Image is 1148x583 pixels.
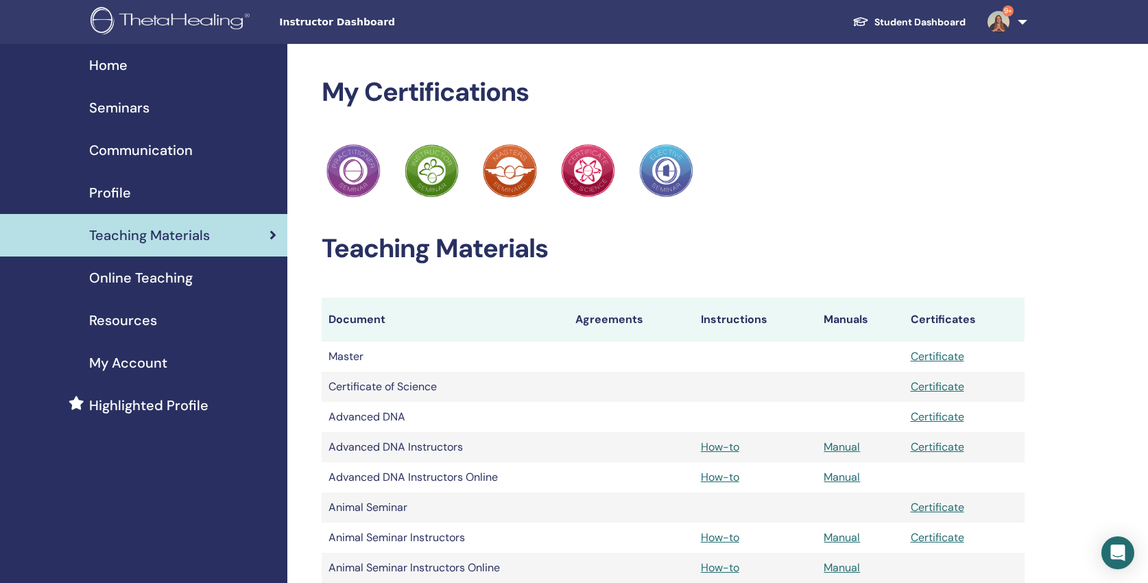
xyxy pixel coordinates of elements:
[322,402,569,432] td: Advanced DNA
[89,182,131,203] span: Profile
[911,500,964,514] a: Certificate
[701,440,739,454] a: How-to
[89,140,193,160] span: Communication
[701,560,739,575] a: How-to
[911,440,964,454] a: Certificate
[322,77,1025,108] h2: My Certifications
[91,7,254,38] img: logo.png
[639,144,693,198] img: Practitioner
[326,144,380,198] img: Practitioner
[701,470,739,484] a: How-to
[89,55,128,75] span: Home
[852,16,869,27] img: graduation-cap-white.svg
[89,353,167,373] span: My Account
[322,462,569,492] td: Advanced DNA Instructors Online
[322,523,569,553] td: Animal Seminar Instructors
[561,144,614,198] img: Practitioner
[405,144,458,198] img: Practitioner
[824,560,860,575] a: Manual
[911,379,964,394] a: Certificate
[89,267,193,288] span: Online Teaching
[322,372,569,402] td: Certificate of Science
[1003,5,1014,16] span: 9+
[694,298,817,342] th: Instructions
[483,144,536,198] img: Practitioner
[817,298,903,342] th: Manuals
[89,225,210,246] span: Teaching Materials
[89,97,150,118] span: Seminars
[279,15,485,29] span: Instructor Dashboard
[322,298,569,342] th: Document
[904,298,1025,342] th: Certificates
[911,349,964,364] a: Certificate
[1101,536,1134,569] div: Open Intercom Messenger
[322,342,569,372] td: Master
[322,553,569,583] td: Animal Seminar Instructors Online
[89,310,157,331] span: Resources
[322,233,1025,265] h2: Teaching Materials
[322,432,569,462] td: Advanced DNA Instructors
[841,10,977,35] a: Student Dashboard
[824,470,860,484] a: Manual
[824,530,860,545] a: Manual
[701,530,739,545] a: How-to
[911,409,964,424] a: Certificate
[89,395,208,416] span: Highlighted Profile
[824,440,860,454] a: Manual
[988,11,1009,33] img: default.jpg
[322,492,569,523] td: Animal Seminar
[911,530,964,545] a: Certificate
[569,298,694,342] th: Agreements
